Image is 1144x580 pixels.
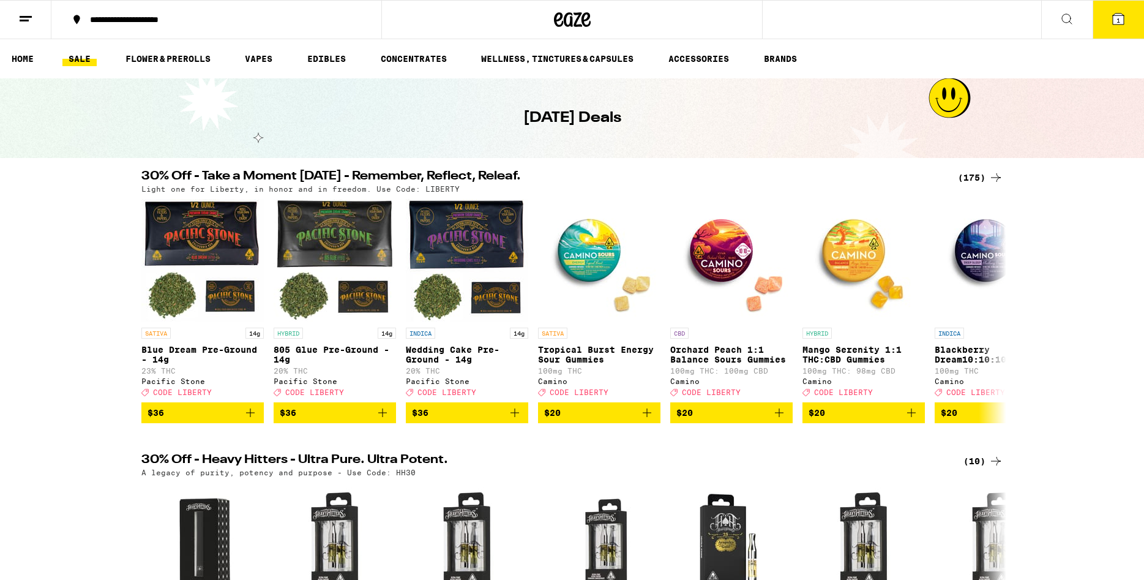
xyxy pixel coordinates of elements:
div: Camino [670,377,793,385]
button: Add to bag [406,402,528,423]
div: Pacific Stone [406,377,528,385]
p: 100mg THC: 98mg CBD [802,367,925,375]
img: Camino - Blackberry Dream10:10:10 Deep Sleep Gummies [935,199,1057,322]
button: Add to bag [802,402,925,423]
p: 100mg THC [935,367,1057,375]
p: INDICA [935,328,964,339]
p: Mango Serenity 1:1 THC:CBD Gummies [802,345,925,364]
img: Camino - Orchard Peach 1:1 Balance Sours Gummies [670,199,793,322]
p: 23% THC [141,367,264,375]
p: 100mg THC [538,367,660,375]
a: Open page for Tropical Burst Energy Sour Gummies from Camino [538,199,660,402]
span: CODE LIBERTY [550,388,608,396]
img: Pacific Stone - 805 Glue Pre-Ground - 14g [274,199,396,322]
button: Add to bag [670,402,793,423]
p: Light one for Liberty, in honor and in freedom. Use Code: LIBERTY [141,185,460,193]
a: Open page for Blue Dream Pre-Ground - 14g from Pacific Stone [141,199,264,402]
p: Blackberry Dream10:10:10 Deep Sleep Gummies [935,345,1057,364]
a: BRANDS [758,51,803,66]
a: Open page for Orchard Peach 1:1 Balance Sours Gummies from Camino [670,199,793,402]
a: WELLNESS, TINCTURES & CAPSULES [475,51,640,66]
div: Pacific Stone [141,377,264,385]
span: $36 [280,408,296,418]
a: (175) [958,170,1003,185]
div: Pacific Stone [274,377,396,385]
button: Add to bag [538,402,660,423]
button: Add to bag [274,402,396,423]
a: Open page for Wedding Cake Pre-Ground - 14g from Pacific Stone [406,199,528,402]
div: Camino [538,377,660,385]
a: Open page for 805 Glue Pre-Ground - 14g from Pacific Stone [274,199,396,402]
span: CODE LIBERTY [153,388,212,396]
span: $36 [148,408,164,418]
p: CBD [670,328,689,339]
span: CODE LIBERTY [285,388,344,396]
h1: [DATE] Deals [523,108,621,129]
a: Open page for Mango Serenity 1:1 THC:CBD Gummies from Camino [802,199,925,402]
button: 1 [1093,1,1144,39]
p: HYBRID [274,328,303,339]
span: 1 [1116,17,1120,24]
a: ACCESSORIES [662,51,735,66]
h2: 30% Off - Take a Moment [DATE] - Remember, Reflect, Releaf. [141,170,943,185]
p: SATIVA [141,328,171,339]
p: Wedding Cake Pre-Ground - 14g [406,345,528,364]
p: Blue Dream Pre-Ground - 14g [141,345,264,364]
p: Orchard Peach 1:1 Balance Sours Gummies [670,345,793,364]
a: HOME [6,51,40,66]
a: SALE [62,51,97,66]
p: 20% THC [274,367,396,375]
p: 14g [510,328,528,339]
img: Pacific Stone - Blue Dream Pre-Ground - 14g [141,199,264,322]
p: SATIVA [538,328,567,339]
span: CODE LIBERTY [417,388,476,396]
p: 100mg THC: 100mg CBD [670,367,793,375]
span: CODE LIBERTY [946,388,1005,396]
div: Camino [935,377,1057,385]
div: Camino [802,377,925,385]
span: CODE LIBERTY [682,388,741,396]
a: VAPES [239,51,279,66]
p: Tropical Burst Energy Sour Gummies [538,345,660,364]
a: Open page for Blackberry Dream10:10:10 Deep Sleep Gummies from Camino [935,199,1057,402]
span: $20 [809,408,825,418]
span: CODE LIBERTY [814,388,873,396]
button: Add to bag [141,402,264,423]
p: 14g [245,328,264,339]
img: Pacific Stone - Wedding Cake Pre-Ground - 14g [406,199,528,322]
img: Camino - Mango Serenity 1:1 THC:CBD Gummies [802,199,925,322]
a: FLOWER & PREROLLS [119,51,217,66]
img: Camino - Tropical Burst Energy Sour Gummies [538,199,660,322]
p: HYBRID [802,328,832,339]
span: $20 [676,408,693,418]
span: $36 [412,408,428,418]
p: A legacy of purity, potency and purpose - Use Code: HH30 [141,469,416,476]
h2: 30% Off - Heavy Hitters - Ultra Pure. Ultra Potent. [141,454,943,469]
p: 805 Glue Pre-Ground - 14g [274,345,396,364]
a: CONCENTRATES [375,51,453,66]
p: 14g [378,328,396,339]
a: EDIBLES [301,51,352,66]
span: $20 [941,408,957,418]
span: $20 [544,408,561,418]
a: (10) [963,454,1003,469]
button: Add to bag [935,402,1057,423]
p: 20% THC [406,367,528,375]
p: INDICA [406,328,435,339]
